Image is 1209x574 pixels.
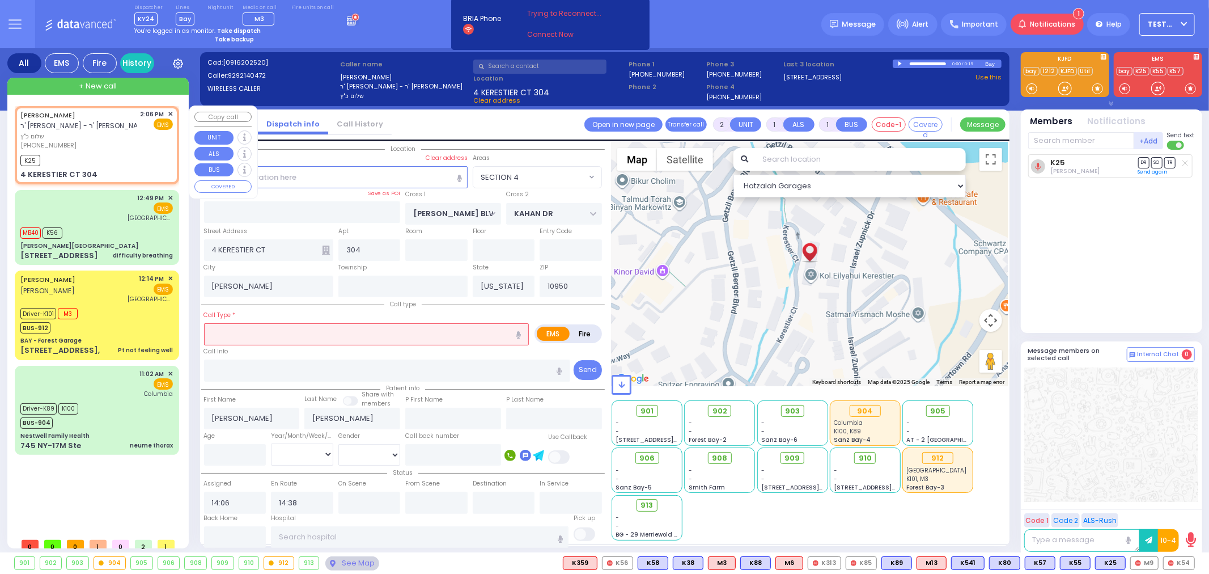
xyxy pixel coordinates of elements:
div: K80 [989,556,1020,570]
div: M13 [917,556,947,570]
span: Call type [384,300,422,309]
span: 902 [712,406,727,417]
a: K25 [1050,158,1065,167]
span: Driver-K101 [20,308,56,319]
a: Open in new page [584,117,663,132]
a: bay [1024,67,1040,75]
div: BLS [673,556,703,570]
button: Drag Pegman onto the map to open Street View [979,350,1002,373]
label: Cross 2 [506,190,529,199]
span: SECTION 4 [481,172,519,183]
span: 913 [641,500,654,511]
img: comment-alt.png [1130,352,1135,358]
h5: Message members on selected call [1028,347,1127,362]
div: K56 [602,556,633,570]
div: [STREET_ADDRESS], [20,345,100,356]
span: - [689,466,692,475]
label: KJFD [1021,56,1109,64]
img: red-radio-icon.svg [607,560,613,566]
label: Turn off text [1167,140,1185,151]
div: [STREET_ADDRESS] [20,250,98,261]
a: Open this area in Google Maps (opens a new window) [614,372,652,386]
input: Search location [755,148,965,171]
span: EMS [154,284,173,295]
div: K89 [881,556,912,570]
span: MB40 [20,227,41,239]
span: [PERSON_NAME] [20,286,75,296]
img: red-radio-icon.svg [1168,560,1174,566]
span: Status [387,469,418,477]
div: Year/Month/Week/Day [271,432,333,441]
span: K56 [43,227,62,239]
span: - [689,475,692,483]
label: Entry Code [540,227,572,236]
span: Trying to Reconnect... [528,9,617,19]
button: Internal Chat 0 [1127,347,1195,362]
div: K25 [1095,556,1126,570]
span: 11:02 AM [140,370,164,378]
span: 9292140472 [228,71,266,80]
span: 903 [785,406,800,417]
div: BLS [1060,556,1091,570]
span: [PHONE_NUMBER] [20,141,77,150]
button: Members [1030,115,1073,128]
label: P First Name [405,395,443,404]
label: Hospital [271,514,296,523]
span: - [834,466,837,475]
button: 10-4 [1158,529,1179,552]
span: 1 [90,540,107,548]
span: 0 [1182,349,1192,360]
label: Clear address [426,154,468,163]
label: En Route [271,479,297,488]
span: SO [1151,157,1163,168]
label: Assigned [204,479,232,488]
label: First Name [204,395,236,404]
label: State [473,263,489,272]
span: 906 [639,453,655,464]
div: Pt not feeling well [118,346,173,354]
label: Call Info [204,347,228,356]
span: SECTION 4 [473,167,586,187]
span: K100 [58,403,78,415]
div: BLS [1025,556,1055,570]
span: Important [962,19,998,29]
span: M3 [58,308,78,319]
div: 0:19 [964,57,974,70]
label: Apt [338,227,349,236]
div: BLS [881,556,912,570]
label: Save as POI [368,189,400,197]
label: EMS [1114,56,1202,64]
a: K55 [1151,67,1166,75]
label: Fire [569,327,601,341]
span: ✕ [168,274,173,284]
label: שלום כ"ץ [340,91,469,101]
span: Mendel Breuer [1050,167,1100,175]
span: 905 [930,406,945,417]
img: red-radio-icon.svg [813,560,818,566]
a: Use this [975,73,1002,82]
span: Message [842,19,876,30]
span: Phone 4 [706,82,780,92]
label: From Scene [405,479,440,488]
label: Call Type * [204,311,236,320]
div: neume thorax [130,441,173,450]
span: 2:06 PM [141,110,164,119]
span: [STREET_ADDRESS][PERSON_NAME] [761,483,868,492]
div: BLS [951,556,985,570]
button: ALS [783,117,815,132]
label: Caller: [207,71,337,81]
button: Show satellite imagery [657,148,713,171]
label: Areas [473,154,490,163]
button: Code 2 [1051,513,1080,527]
span: Location [385,145,421,153]
span: Notifications [1030,19,1076,29]
span: שלום כ"ץ [20,132,137,141]
span: Help [1106,19,1122,29]
div: K541 [951,556,985,570]
div: 4 KERESTIER CT 304 [20,169,97,180]
div: K55 [1060,556,1091,570]
img: red-radio-icon.svg [851,560,856,566]
span: - [689,419,692,427]
span: ✕ [168,193,173,203]
button: BUS [836,117,867,132]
